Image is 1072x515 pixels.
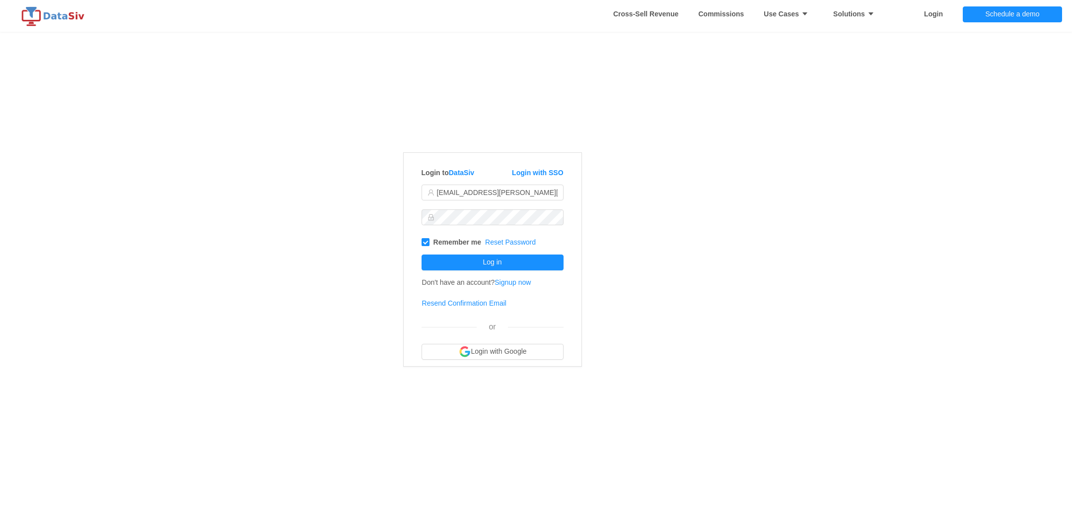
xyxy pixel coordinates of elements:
button: Login with Google [422,344,564,360]
strong: Remember me [433,238,482,246]
strong: Use Cases [764,10,813,18]
img: logo [20,6,89,26]
a: Login with SSO [512,169,563,177]
a: DataSiv [449,169,474,177]
strong: Solutions [833,10,879,18]
i: icon: caret-down [799,10,808,17]
button: Schedule a demo [963,6,1062,22]
button: Log in [422,255,564,270]
input: Email [422,185,564,200]
i: icon: user [428,189,434,196]
i: icon: lock [428,214,434,221]
a: Signup now [495,278,531,286]
a: Resend Confirmation Email [422,299,506,307]
a: Reset Password [485,238,536,246]
td: Don't have an account? [422,272,532,293]
span: or [489,322,496,331]
strong: Login to [422,169,475,177]
i: icon: caret-down [865,10,874,17]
